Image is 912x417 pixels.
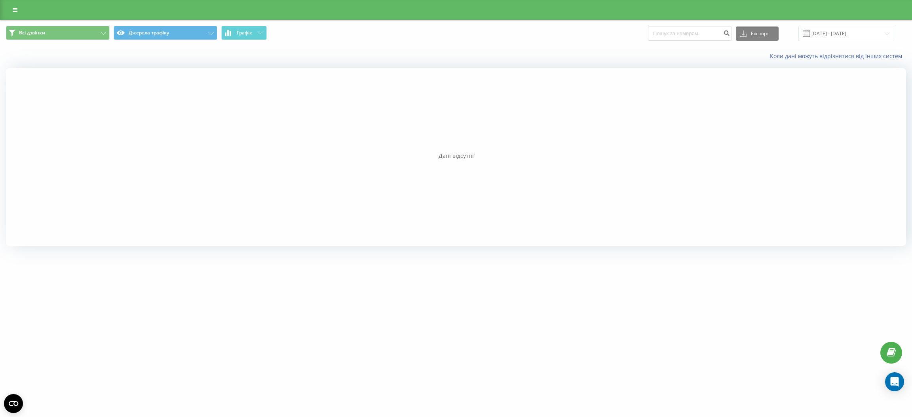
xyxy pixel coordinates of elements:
div: Дані відсутні [6,152,906,160]
span: Всі дзвінки [19,30,45,36]
input: Пошук за номером [648,27,732,41]
a: Коли дані можуть відрізнятися вiд інших систем [770,52,906,60]
button: Експорт [736,27,779,41]
button: Джерела трафіку [114,26,217,40]
button: Графік [221,26,267,40]
span: Графік [237,30,252,36]
div: Open Intercom Messenger [885,372,904,391]
button: Всі дзвінки [6,26,110,40]
button: Open CMP widget [4,394,23,413]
